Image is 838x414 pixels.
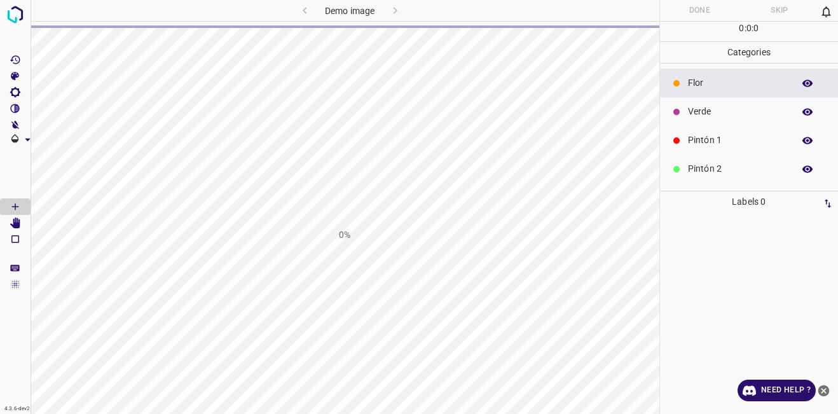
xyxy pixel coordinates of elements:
p: Verde [688,105,787,118]
p: 0 [753,22,759,35]
h1: 0% [339,228,350,242]
p: Pintón 1 [688,134,787,147]
p: Flor [688,76,787,90]
button: close-help [816,380,832,401]
img: logo [4,3,27,26]
div: 4.3.6-dev2 [1,404,33,414]
div: : : [739,22,759,41]
p: Labels 0 [664,191,835,212]
a: Need Help ? [738,380,816,401]
p: 0 [739,22,744,35]
h6: Demo image [325,3,374,21]
p: 0 [746,22,752,35]
p: Pintón 2 [688,162,787,176]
